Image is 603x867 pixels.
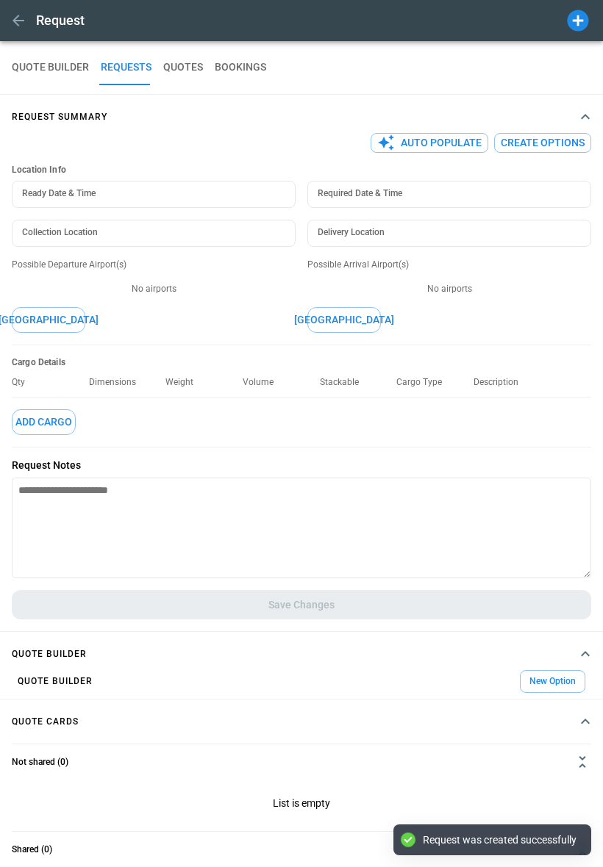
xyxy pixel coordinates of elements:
input: Choose date [307,181,581,208]
h4: Quote cards [12,719,79,725]
p: Stackable [320,377,371,388]
h6: Shared (0) [12,845,52,855]
button: New Option [520,670,585,693]
p: Qty [12,377,37,388]
input: Choose date [12,181,285,208]
button: Create Options [494,133,591,153]
p: Weight [165,377,205,388]
button: Auto Populate [371,133,488,153]
p: Request Notes [12,459,591,472]
h4: Request Summary [12,114,107,120]
p: No airports [12,283,296,295]
h6: Location Info [12,165,591,176]
h6: Cargo Details [12,357,591,368]
h4: Quote builder [12,651,87,658]
button: QUOTES [163,50,203,85]
button: Shared (0) [12,832,591,867]
p: List is empty [12,780,591,831]
p: Description [474,377,530,388]
h6: Not shared (0) [12,758,68,767]
button: [GEOGRAPHIC_DATA] [12,307,85,333]
p: Dimensions [89,377,148,388]
div: Quote builder [12,780,591,831]
button: Add Cargo [12,409,76,435]
button: REQUESTS [101,50,151,85]
h1: Request [36,12,85,29]
button: Not shared (0) [12,744,591,780]
p: Volume [243,377,285,388]
div: Request was created successfully [423,833,577,846]
h4: QUOTE BUILDER [18,678,93,685]
p: Possible Arrival Airport(s) [307,259,591,271]
button: [GEOGRAPHIC_DATA] [307,307,381,333]
p: Possible Departure Airport(s) [12,259,296,271]
button: QUOTE BUILDER [12,50,89,85]
button: BOOKINGS [215,50,266,85]
p: No airports [307,283,591,295]
p: Cargo Type [396,377,454,388]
